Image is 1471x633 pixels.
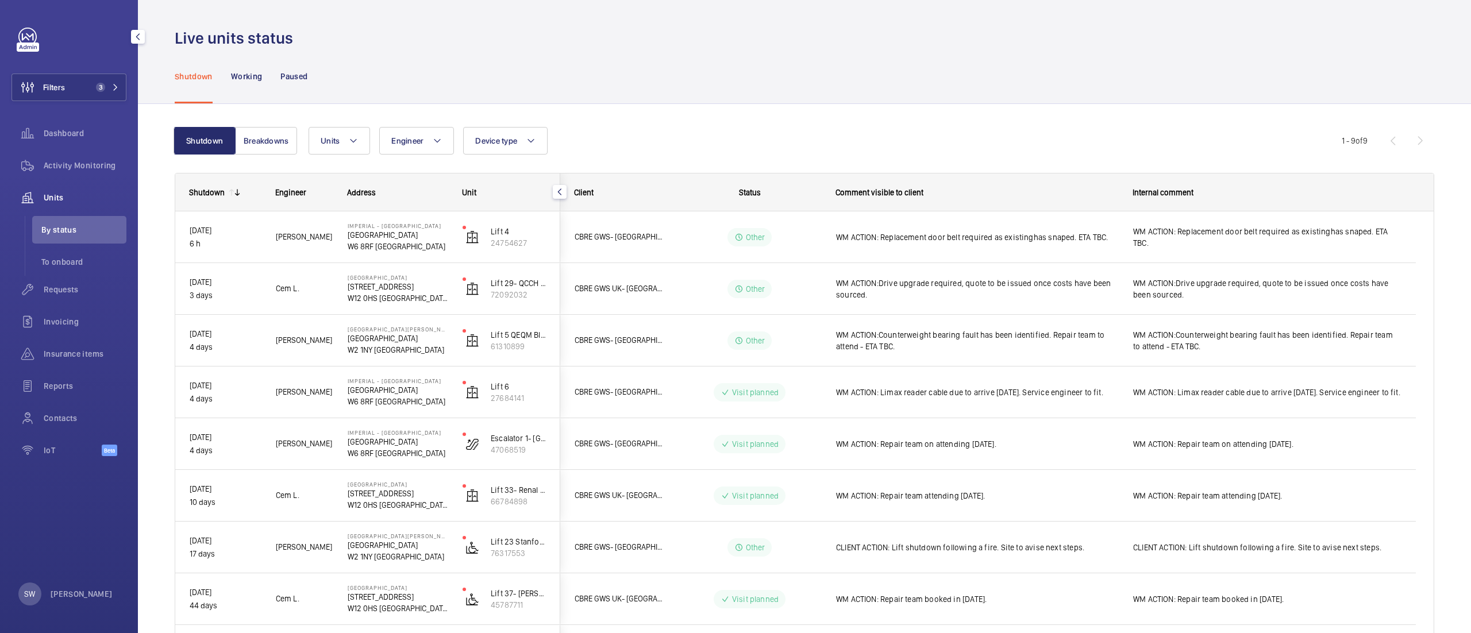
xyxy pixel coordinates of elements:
[348,333,448,344] p: [GEOGRAPHIC_DATA]
[190,586,261,599] p: [DATE]
[463,127,548,155] button: Device type
[348,539,448,551] p: [GEOGRAPHIC_DATA]
[275,188,306,197] span: Engineer
[491,547,546,559] p: 76317553
[1133,226,1401,249] span: WM ACTION: Replacement door belt required as existinghas snaped. ETA TBC.
[836,490,1118,501] span: WM ACTION: Repair team attending [DATE].
[1133,490,1401,501] span: WM ACTION: Repair team attending [DATE].
[575,489,663,502] span: CBRE GWS UK- [GEOGRAPHIC_DATA] ([GEOGRAPHIC_DATA])
[190,289,261,302] p: 3 days
[190,496,261,509] p: 10 days
[190,599,261,612] p: 44 days
[190,392,261,406] p: 4 days
[44,284,126,295] span: Requests
[836,438,1118,450] span: WM ACTION: Repair team on attending [DATE].
[348,603,448,614] p: W12 0HS [GEOGRAPHIC_DATA]
[174,127,236,155] button: Shutdown
[746,542,765,553] p: Other
[348,274,448,281] p: [GEOGRAPHIC_DATA]
[465,385,479,399] img: elevator.svg
[348,532,448,539] p: [GEOGRAPHIC_DATA][PERSON_NAME]
[575,334,663,347] span: CBRE GWS- [GEOGRAPHIC_DATA] ([GEOGRAPHIC_DATA][PERSON_NAME])
[321,136,340,145] span: Units
[491,289,546,300] p: 72092032
[491,536,546,547] p: Lift 23 Stanford Wing (Scissor)
[231,71,262,82] p: Working
[1342,137,1368,145] span: 1 - 9 9
[175,573,560,625] div: Press SPACE to select this row.
[491,329,546,341] p: Lift 5 QEQM Block
[348,241,448,252] p: W6 8RF [GEOGRAPHIC_DATA]
[465,489,479,503] img: elevator.svg
[348,344,448,356] p: W2 1NY [GEOGRAPHIC_DATA]
[175,71,213,82] p: Shutdown
[190,276,261,289] p: [DATE]
[309,127,370,155] button: Units
[491,392,546,404] p: 27684141
[379,127,454,155] button: Engineer
[348,436,448,447] p: [GEOGRAPHIC_DATA]
[575,541,663,554] span: CBRE GWS- [GEOGRAPHIC_DATA] ([GEOGRAPHIC_DATA][PERSON_NAME])
[1133,387,1401,398] span: WM ACTION: Limax reader cable due to arrive [DATE]. Service engineer to fit.
[280,71,307,82] p: Paused
[190,534,261,547] p: [DATE]
[11,74,126,101] button: Filters3
[190,341,261,354] p: 4 days
[560,211,1416,263] div: Press SPACE to select this row.
[276,230,333,244] span: [PERSON_NAME]
[51,588,113,600] p: [PERSON_NAME]
[491,277,546,289] p: Lift 29- QCCH (RH) Building 101]
[175,315,560,366] div: Press SPACE to select this row.
[491,341,546,352] p: 61310899
[1133,277,1401,300] span: WM ACTION:Drive upgrade required, quote to be issued once costs have been sourced.
[276,541,333,554] span: [PERSON_NAME]
[41,224,126,236] span: By status
[276,282,333,295] span: Cem L.
[491,237,546,249] p: 24754627
[175,418,560,470] div: Press SPACE to select this row.
[348,281,448,292] p: [STREET_ADDRESS]
[465,282,479,296] img: elevator.svg
[348,551,448,562] p: W2 1NY [GEOGRAPHIC_DATA]
[190,483,261,496] p: [DATE]
[732,490,779,501] p: Visit planned
[44,348,126,360] span: Insurance items
[1133,438,1401,450] span: WM ACTION: Repair team on attending [DATE].
[348,584,448,591] p: [GEOGRAPHIC_DATA]
[348,229,448,241] p: [GEOGRAPHIC_DATA]
[348,499,448,511] p: W12 0HS [GEOGRAPHIC_DATA]
[491,496,546,507] p: 66784898
[348,591,448,603] p: [STREET_ADDRESS]
[347,188,376,197] span: Address
[746,231,765,243] p: Other
[44,160,126,171] span: Activity Monitoring
[836,593,1118,605] span: WM ACTION: Repair team booked in [DATE].
[96,83,105,92] span: 3
[348,488,448,499] p: [STREET_ADDRESS]
[190,379,261,392] p: [DATE]
[491,484,546,496] p: Lift 33- Renal Building (LH) Building 555
[491,433,546,444] p: Escalator 1- [GEOGRAPHIC_DATA] ([GEOGRAPHIC_DATA])
[465,334,479,348] img: elevator.svg
[575,437,663,450] span: CBRE GWS- [GEOGRAPHIC_DATA] ([GEOGRAPHIC_DATA])
[175,263,560,315] div: Press SPACE to select this row.
[836,277,1118,300] span: WM ACTION:Drive upgrade required, quote to be issued once costs have been sourced.
[348,292,448,304] p: W12 0HS [GEOGRAPHIC_DATA]
[491,588,546,599] p: Lift 37- [PERSON_NAME] Bed Lift Building 201
[836,329,1118,352] span: WM ACTION:Counterweight bearing fault has been identified. Repair team to attend - ETA TBC.
[348,396,448,407] p: W6 8RF [GEOGRAPHIC_DATA]
[44,445,102,456] span: IoT
[739,188,761,197] span: Status
[746,283,765,295] p: Other
[391,136,423,145] span: Engineer
[1133,188,1193,197] span: Internal comment
[43,82,65,93] span: Filters
[560,315,1416,366] div: Press SPACE to select this row.
[276,385,333,399] span: [PERSON_NAME]
[190,327,261,341] p: [DATE]
[102,445,117,456] span: Beta
[190,547,261,561] p: 17 days
[348,377,448,384] p: Imperial - [GEOGRAPHIC_DATA]
[190,444,261,457] p: 4 days
[491,226,546,237] p: Lift 4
